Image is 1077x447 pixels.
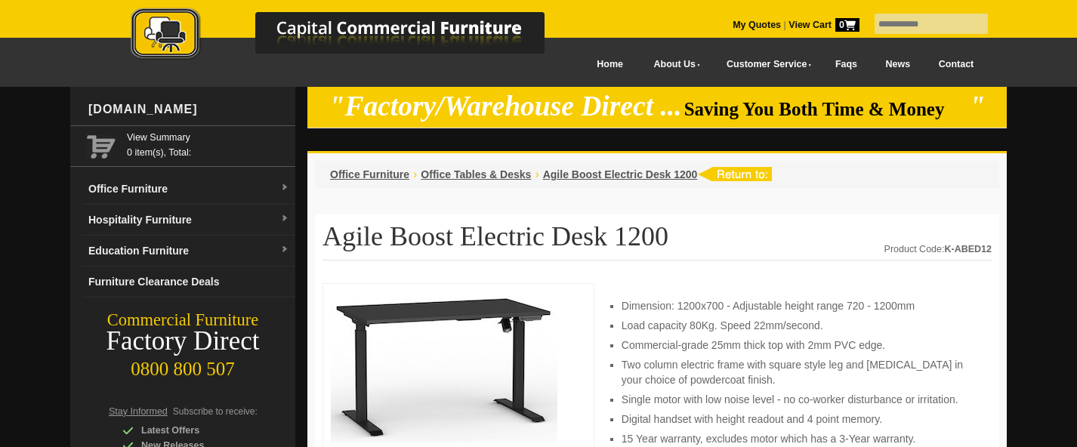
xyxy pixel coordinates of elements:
li: › [413,167,417,182]
strong: View Cart [788,20,859,30]
img: Agile Boost Electric Desk 1200 [331,291,557,442]
div: Factory Direct [70,331,295,352]
h1: Agile Boost Electric Desk 1200 [322,222,992,260]
em: " [970,91,986,122]
a: Customer Service [710,48,821,82]
strong: K-ABED12 [944,244,992,254]
span: Saving You Both Time & Money [684,99,967,119]
li: Single motor with low noise level - no co-worker disturbance or irritation. [622,392,977,407]
img: dropdown [280,214,289,223]
span: 0 item(s), Total: [127,130,289,158]
img: Capital Commercial Furniture Logo [89,8,618,63]
img: dropdown [280,245,289,254]
a: View Cart0 [786,20,859,30]
a: Agile Boost Electric Desk 1200 [543,168,698,180]
li: 15 Year warranty, excludes motor which has a 3-Year warranty. [622,431,977,446]
div: Latest Offers [122,423,266,438]
a: My Quotes [733,20,781,30]
img: return to [697,167,772,181]
a: About Us [637,48,710,82]
li: Two column electric frame with square style leg and [MEDICAL_DATA] in your choice of powdercoat f... [622,357,977,387]
li: Dimension: 1200x700 - Adjustable height range 720 - 1200mm [622,298,977,313]
li: Digital handset with height readout and 4 point memory. [622,412,977,427]
div: 0800 800 507 [70,351,295,380]
div: Commercial Furniture [70,310,295,331]
a: Furniture Clearance Deals [82,267,295,297]
div: Product Code: [884,242,992,257]
em: "Factory/Warehouse Direct ... [329,91,682,122]
li: › [535,167,538,182]
a: Hospitality Furnituredropdown [82,205,295,236]
a: Office Furnituredropdown [82,174,295,205]
a: Office Tables & Desks [421,168,531,180]
a: Faqs [821,48,872,82]
li: Commercial-grade 25mm thick top with 2mm PVC edge. [622,338,977,353]
a: Education Furnituredropdown [82,236,295,267]
a: News [872,48,924,82]
a: Office Furniture [330,168,409,180]
span: 0 [835,18,859,32]
a: View Summary [127,130,289,145]
img: dropdown [280,183,289,193]
span: Subscribe to receive: [173,406,258,417]
div: [DOMAIN_NAME] [82,87,295,132]
a: Capital Commercial Furniture Logo [89,8,618,67]
span: Stay Informed [109,406,168,417]
li: Load capacity 80Kg. Speed 22mm/second. [622,318,977,333]
a: Contact [924,48,988,82]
